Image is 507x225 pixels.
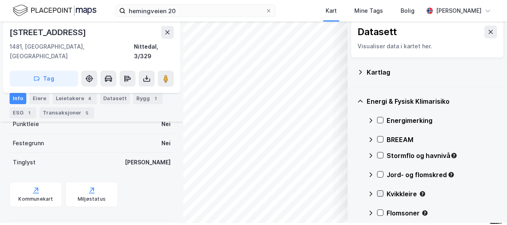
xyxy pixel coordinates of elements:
div: Visualiser data i kartet her. [358,41,497,51]
div: 1481, [GEOGRAPHIC_DATA], [GEOGRAPHIC_DATA] [10,42,134,61]
div: BREEAM [387,135,497,144]
div: Stormflo og havnivå [387,151,497,160]
div: 5 [83,109,91,117]
div: Leietakere [53,93,97,104]
div: 1 [151,95,159,103]
div: Eiere [29,93,49,104]
div: Miljøstatus [78,196,106,202]
div: 4 [86,95,94,103]
div: Nei [161,138,171,148]
div: Kart [326,6,337,16]
div: Mine Tags [354,6,383,16]
div: Bolig [401,6,415,16]
div: Tooltip anchor [421,209,428,217]
div: Kommunekart [18,196,53,202]
div: Datasett [358,26,397,38]
div: [STREET_ADDRESS] [10,26,88,39]
iframe: Chat Widget [467,187,507,225]
div: Tinglyst [13,158,35,167]
div: Bygg [133,93,163,104]
div: Transaksjoner [39,107,94,118]
div: Energimerking [387,116,497,125]
div: Nittedal, 3/329 [134,42,174,61]
div: [PERSON_NAME] [436,6,481,16]
div: Kartlag [367,67,497,77]
div: ESG [10,107,36,118]
div: Kvikkleire [387,189,497,199]
div: Punktleie [13,119,39,129]
div: Jord- og flomskred [387,170,497,180]
button: Tag [10,71,78,87]
div: Energi & Fysisk Klimarisiko [367,97,497,106]
div: 1 [25,109,33,117]
div: Tooltip anchor [419,190,426,197]
div: Nei [161,119,171,129]
img: logo.f888ab2527a4732fd821a326f86c7f29.svg [13,4,96,18]
div: Info [10,93,26,104]
div: Festegrunn [13,138,44,148]
input: Søk på adresse, matrikkel, gårdeiere, leietakere eller personer [126,5,265,17]
div: Tooltip anchor [450,152,458,159]
div: Datasett [100,93,130,104]
div: [PERSON_NAME] [125,158,171,167]
div: Flomsoner [387,208,497,218]
div: Kontrollprogram for chat [467,187,507,225]
div: Tooltip anchor [448,171,455,178]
